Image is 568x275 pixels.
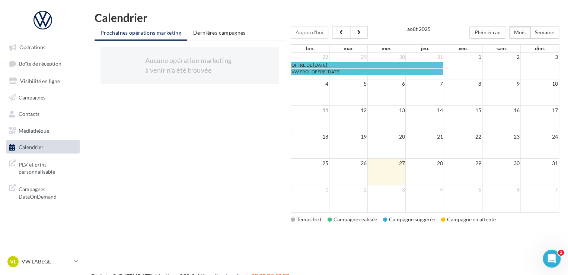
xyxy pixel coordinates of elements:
[4,40,81,54] a: Opérations
[19,94,45,100] span: Campagnes
[4,157,81,178] a: PLV et print personnalisable
[383,216,435,223] div: Campagne suggérée
[520,185,559,195] td: 7
[406,159,444,168] td: 28
[520,79,559,89] td: 10
[291,53,329,61] td: 28
[19,144,44,150] span: Calendrier
[22,258,71,265] p: VW LABEGE
[329,185,367,195] td: 2
[19,159,77,176] span: PLV et print personnalisable
[509,26,530,39] button: Mois
[329,53,367,61] td: 29
[444,79,482,89] td: 8
[291,132,329,142] td: 18
[4,181,81,203] a: Campagnes DataOnDemand
[291,26,328,39] button: Aujourd'hui
[520,53,559,61] td: 3
[291,185,329,195] td: 1
[444,159,482,168] td: 29
[482,79,520,89] td: 9
[520,132,559,142] td: 24
[482,45,521,52] th: sam.
[193,29,246,36] span: Dernières campagnes
[406,106,444,115] td: 14
[291,159,329,168] td: 25
[367,53,406,61] td: 30
[367,106,406,115] td: 13
[20,78,60,84] span: Visibilité en ligne
[406,132,444,142] td: 21
[521,45,559,52] th: dim.
[482,159,520,168] td: 30
[4,57,81,70] a: Boîte de réception
[291,62,443,68] a: OFFRE DE [DATE]
[10,258,16,265] span: VL
[4,107,81,120] a: Contacts
[291,69,443,75] a: VW PRO - OFFRE [DATE]
[406,79,444,89] td: 7
[19,184,77,200] span: Campagnes DataOnDemand
[444,106,482,115] td: 15
[367,79,406,89] td: 6
[291,62,327,68] span: OFFRE DE [DATE]
[530,26,559,39] button: Semaine
[543,250,561,268] iframe: Intercom live chat
[329,132,367,142] td: 19
[19,111,39,117] span: Contacts
[329,79,367,89] td: 5
[520,159,559,168] td: 31
[291,69,341,75] span: VW PRO - OFFRE [DATE]
[482,106,520,115] td: 16
[19,127,49,133] span: Médiathèque
[407,26,430,32] h2: août 2025
[441,216,496,223] div: Campagne en attente
[4,140,81,153] a: Calendrier
[367,45,406,52] th: mer.
[329,106,367,115] td: 12
[19,61,61,67] span: Boîte de réception
[328,216,377,223] div: Campagne réalisée
[482,132,520,142] td: 23
[367,159,406,168] td: 27
[19,44,45,50] span: Opérations
[367,132,406,142] td: 20
[406,185,444,195] td: 4
[4,123,81,137] a: Médiathèque
[406,45,444,52] th: jeu.
[367,185,406,195] td: 3
[469,26,505,39] button: Plein écran
[406,53,444,61] td: 31
[558,250,564,256] span: 1
[482,185,520,195] td: 6
[100,29,181,36] span: Prochaines opérations marketing
[95,12,559,23] h1: Calendrier
[482,53,520,61] td: 2
[444,45,482,52] th: ven.
[145,56,234,75] div: Aucune opération marketing à venir n'a été trouvée
[291,79,329,89] td: 4
[329,45,367,52] th: mar.
[444,132,482,142] td: 22
[291,45,329,52] th: lun.
[4,90,81,104] a: Campagnes
[520,106,559,115] td: 17
[4,74,81,87] a: Visibilité en ligne
[329,159,367,168] td: 26
[444,185,482,195] td: 5
[291,216,322,223] div: Temps fort
[6,255,80,269] a: VL VW LABEGE
[444,53,482,61] td: 1
[291,106,329,115] td: 11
